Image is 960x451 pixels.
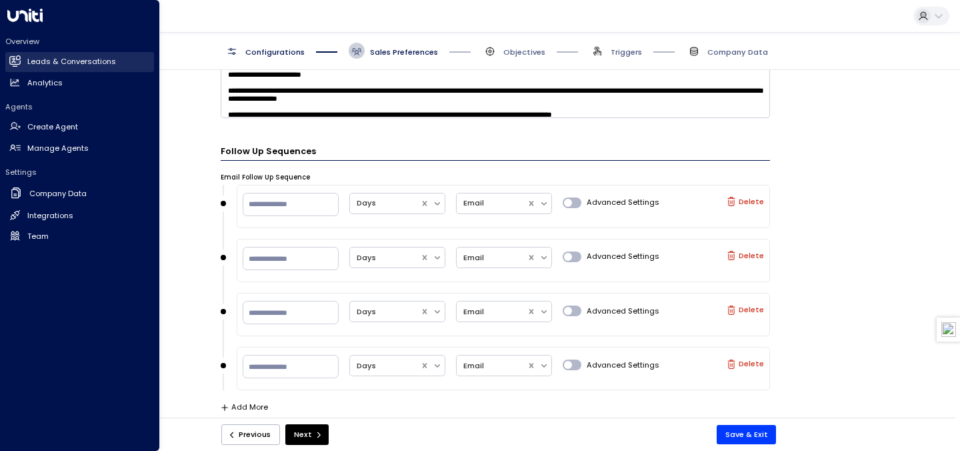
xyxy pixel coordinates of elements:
button: Previous [221,424,280,445]
h3: Follow Up Sequences [221,145,770,160]
label: Delete [727,306,764,315]
span: Advanced Settings [587,251,659,262]
a: Create Agent [5,117,154,137]
label: Email Follow Up Sequence [221,173,310,182]
span: Advanced Settings [587,306,659,317]
h2: Integrations [27,210,73,221]
h2: Create Agent [27,121,78,133]
span: Advanced Settings [587,360,659,371]
a: Integrations [5,205,154,225]
button: Save & Exit [717,425,777,444]
span: Advanced Settings [587,197,659,208]
h2: Leads & Conversations [27,56,116,67]
h2: Team [27,231,49,242]
span: Sales Preferences [370,47,438,57]
a: Team [5,226,154,246]
h2: Analytics [27,77,63,89]
a: Manage Agents [5,138,154,158]
h2: Company Data [29,188,87,199]
span: Objectives [503,47,545,57]
a: Leads & Conversations [5,52,154,72]
h2: Agents [5,101,154,112]
h2: Settings [5,167,154,177]
span: Triggers [611,47,642,57]
a: Company Data [5,183,154,205]
span: Configurations [245,47,305,57]
label: Delete [727,197,764,206]
h2: Manage Agents [27,143,89,154]
span: Company Data [707,47,768,57]
label: Delete [727,251,764,260]
button: Add More [221,403,268,412]
h2: Overview [5,36,154,47]
button: Next [285,424,329,445]
label: Delete [727,360,764,369]
a: Analytics [5,73,154,93]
